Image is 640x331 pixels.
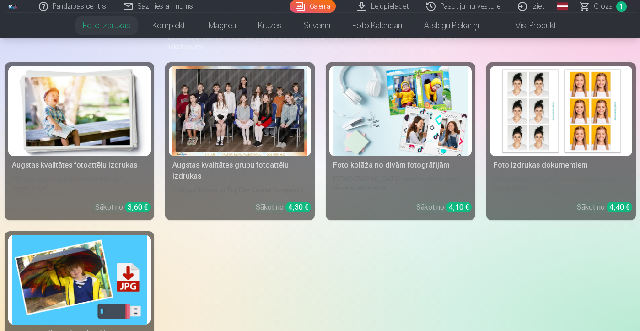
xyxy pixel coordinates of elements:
div: [DEMOGRAPHIC_DATA] neaizmirstami mirkļi vienā skaistā bildē [329,174,472,195]
div: 4,30 € [285,202,311,212]
div: 3,60 € [125,202,151,212]
div: Spilgtas krāsas uz Fuji Film Crystal fotopapīra [169,185,311,195]
img: Augstas izšķirtspējas digitālais fotoattēls JPG formātā [12,235,147,325]
div: Foto izdrukas dokumentiem [490,160,632,171]
a: Atslēgu piekariņi [413,13,490,38]
div: 4,10 € [446,202,472,212]
div: Sākot no [256,202,311,213]
img: Foto izdrukas dokumentiem [494,66,629,156]
div: Augstas kvalitātes fotoattēlu izdrukas [8,160,151,171]
a: Augstas kvalitātes fotoattēlu izdrukasAugstas kvalitātes fotoattēlu izdrukas210 gsm papīrs, piesā... [5,62,154,220]
div: Sākot no [95,202,151,213]
div: Sākot no [416,202,472,213]
div: Sākot no [577,202,632,213]
a: Augstas kvalitātes grupu fotoattēlu izdrukasSpilgtas krāsas uz Fuji Film Crystal fotopapīraSākot ... [165,62,315,220]
div: Augstas kvalitātes grupu fotoattēlu izdrukas [169,160,311,182]
img: Augstas kvalitātes fotoattēlu izdrukas [12,66,147,156]
a: Krūzes [247,13,293,38]
a: Foto izdrukas dokumentiemFoto izdrukas dokumentiemUniversālas foto izdrukas dokumentiem (6 fotogr... [486,62,636,220]
span: 1 [616,1,627,12]
a: Foto izdrukas [72,13,141,38]
a: Magnēti [198,13,247,38]
div: 4,40 € [607,202,632,212]
span: Grozs [594,1,613,12]
a: Suvenīri [293,13,341,38]
a: Foto kolāža no divām fotogrāfijāmFoto kolāža no divām fotogrāfijām[DEMOGRAPHIC_DATA] neaizmirstam... [326,62,475,220]
a: Visi produkti [490,13,569,38]
img: /fa1 [8,4,18,9]
img: Foto kolāža no divām fotogrāfijām [333,66,468,156]
div: Universālas foto izdrukas dokumentiem (6 fotogrāfijas) [490,174,632,195]
div: Foto kolāža no divām fotogrāfijām [329,160,472,171]
a: Foto kalendāri [341,13,413,38]
a: Komplekti [141,13,198,38]
div: 210 gsm papīrs, piesātināta krāsa un detalizācija [8,174,151,195]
